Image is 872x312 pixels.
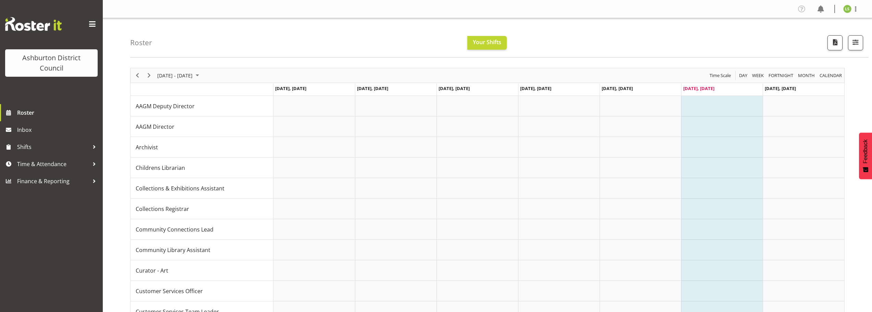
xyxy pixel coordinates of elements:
img: Rosterit website logo [5,17,62,31]
span: Feedback [862,139,869,163]
span: Your Shifts [473,38,501,46]
span: Inbox [17,125,99,135]
button: Feedback - Show survey [859,133,872,179]
button: Download a PDF of the roster according to the set date range. [827,35,843,50]
span: Time & Attendance [17,159,89,169]
div: Ashburton District Council [12,53,91,73]
h4: Roster [130,39,152,47]
span: Finance & Reporting [17,176,89,186]
button: Filter Shifts [848,35,863,50]
button: Your Shifts [467,36,507,50]
span: Roster [17,108,99,118]
img: liam-stewart8677.jpg [843,5,851,13]
span: Shifts [17,142,89,152]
